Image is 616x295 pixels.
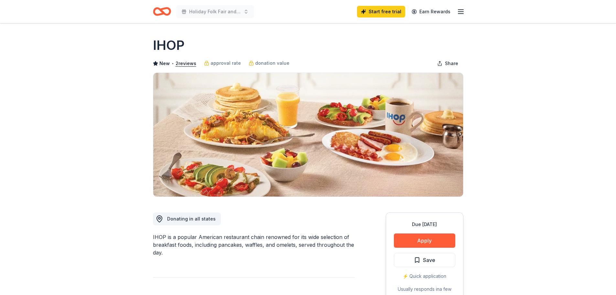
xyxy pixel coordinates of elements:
[249,59,289,67] a: donation value
[394,272,455,280] div: ⚡️ Quick application
[167,216,216,221] span: Donating in all states
[394,253,455,267] button: Save
[394,233,455,248] button: Apply
[432,57,463,70] button: Share
[176,60,196,67] button: 2reviews
[423,256,435,264] span: Save
[153,4,171,19] a: Home
[159,60,170,67] span: New
[189,8,241,16] span: Holiday Folk Fair and Silent Auction
[445,60,458,67] span: Share
[408,6,454,17] a: Earn Rewards
[176,5,254,18] button: Holiday Folk Fair and Silent Auction
[394,221,455,228] div: Due [DATE]
[211,59,241,67] span: approval rate
[204,59,241,67] a: approval rate
[255,59,289,67] span: donation value
[153,233,355,256] div: IHOP is a popular American restaurant chain renowned for its wide selection of breakfast foods, i...
[171,61,174,66] span: •
[357,6,405,17] a: Start free trial
[153,73,463,197] img: Image for IHOP
[153,36,185,54] h1: IHOP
